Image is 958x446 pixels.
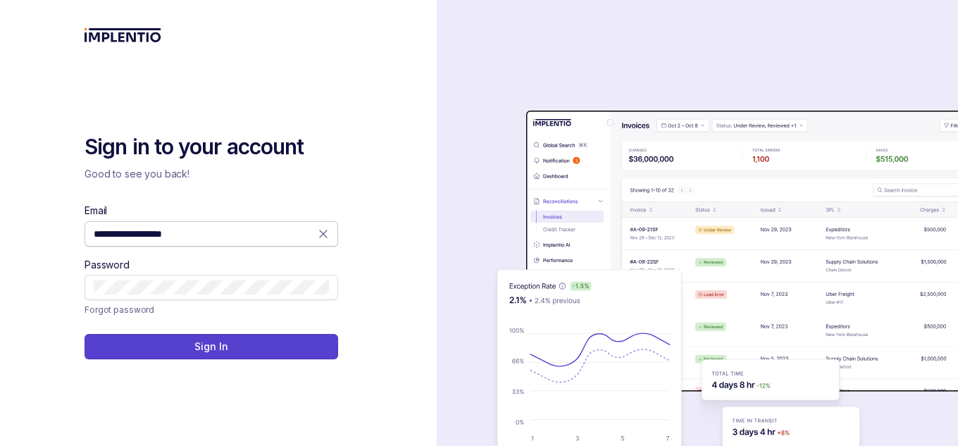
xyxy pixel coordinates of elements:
[85,167,338,181] p: Good to see you back!
[194,340,228,354] p: Sign In
[85,28,161,42] img: logo
[85,303,154,317] p: Forgot password
[85,334,338,359] button: Sign In
[85,204,107,218] label: Email
[85,258,130,272] label: Password
[85,133,338,161] h2: Sign in to your account
[85,303,154,317] a: Link Forgot password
